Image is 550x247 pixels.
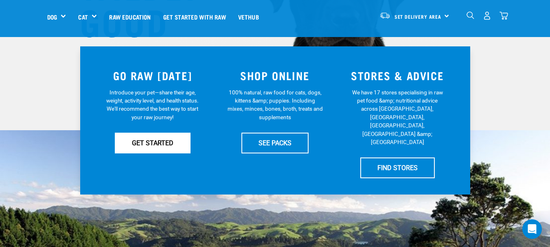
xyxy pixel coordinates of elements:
[227,88,323,122] p: 100% natural, raw food for cats, dogs, kittens &amp; puppies. Including mixes, minces, bones, bro...
[78,12,88,22] a: Cat
[350,88,445,146] p: We have 17 stores specialising in raw pet food &amp; nutritional advice across [GEOGRAPHIC_DATA],...
[232,0,265,33] a: Vethub
[96,69,209,82] h3: GO RAW [DATE]
[219,69,331,82] h3: SHOP ONLINE
[483,11,491,20] img: user.png
[103,0,157,33] a: Raw Education
[115,133,191,153] a: GET STARTED
[500,11,508,20] img: home-icon@2x.png
[379,12,390,19] img: van-moving.png
[394,15,442,18] span: Set Delivery Area
[522,219,542,239] div: Open Intercom Messenger
[360,157,435,178] a: FIND STORES
[241,133,309,153] a: SEE PACKS
[105,88,200,122] p: Introduce your pet—share their age, weight, activity level, and health status. We'll recommend th...
[341,69,454,82] h3: STORES & ADVICE
[47,12,57,22] a: Dog
[157,0,232,33] a: Get started with Raw
[467,11,474,19] img: home-icon-1@2x.png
